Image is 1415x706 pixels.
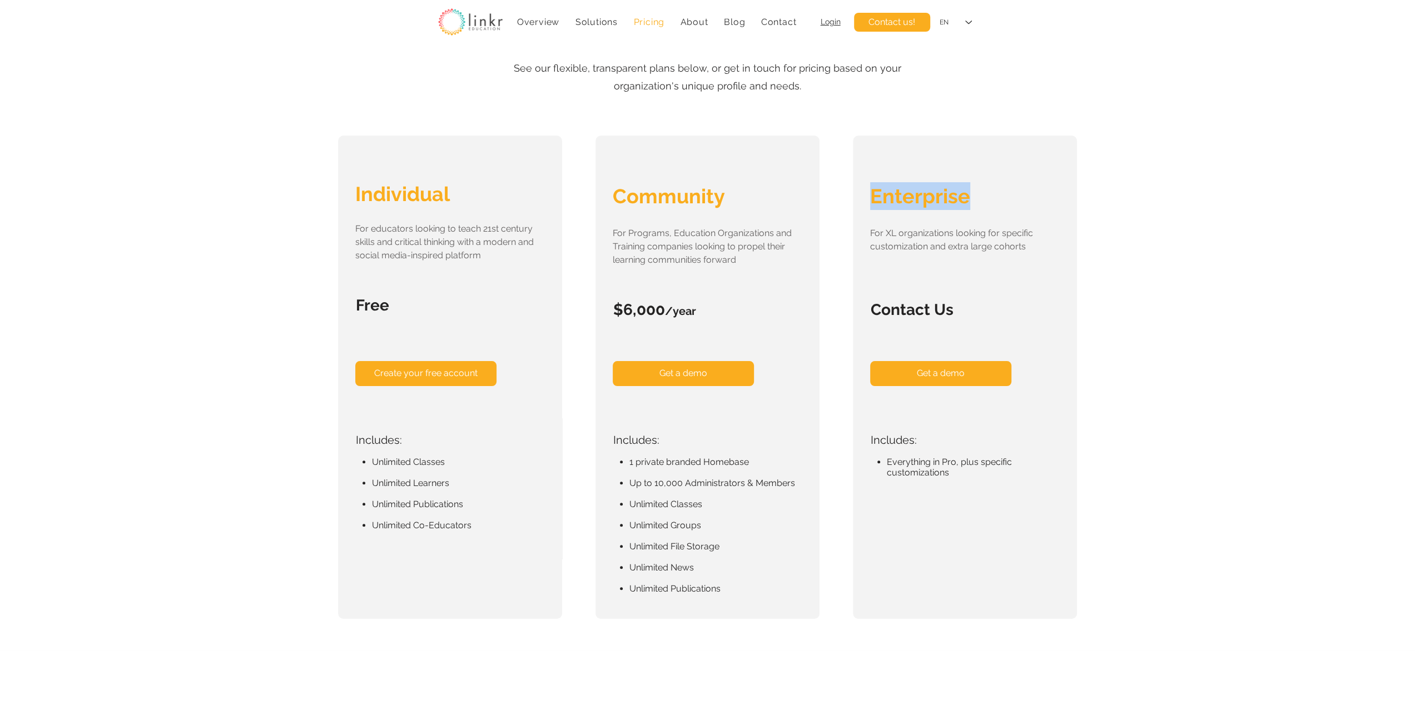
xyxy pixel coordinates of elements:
div: EN [940,18,949,27]
span: Unlimited Classes [629,499,702,509]
span: Includes: [613,433,659,447]
span: Contact Us [871,301,954,319]
span: Unlimited Publications [629,583,721,594]
span: Pricing [633,17,664,27]
a: Get a demo [613,361,754,386]
a: Blog [718,11,751,33]
span: Individual [355,182,450,206]
div: Solutions [569,11,623,33]
span: Solutions [575,17,618,27]
span: For Programs, Education Organizations and Training companies looking to propel their learning com... [613,228,792,265]
nav: Site [512,11,802,33]
a: Contact [755,11,802,33]
span: Community [613,184,725,208]
span: Enterprise [870,184,970,208]
a: Overview [512,11,565,33]
span: 1 private branded Homebase [629,457,749,467]
span: Includes: [871,433,917,447]
img: linkr_logo_transparentbg.png [438,8,503,36]
span: Everything in Pro, plus specific customizations [887,457,1012,478]
span: Get a demo [917,367,965,379]
span: Contact us! [868,16,915,28]
span: Blog [724,17,745,27]
span: Unlimited News [629,562,694,573]
span: $6,000 [613,301,665,319]
span: Includes: [356,433,402,447]
span: Free [356,296,389,314]
span: Up to 10,000 Administrators & Members [629,478,795,488]
span: /year [665,304,696,318]
a: Get a demo [870,361,1011,386]
a: Contact us! [854,13,930,32]
div: Language Selector: English [932,10,980,35]
a: Create your free account [355,361,497,386]
span: For XL organizations looking for specific customization and extra large cohorts [870,228,1033,252]
a: Pricing [628,11,670,33]
span: For educators looking to teach 21st century skills and critical thinking with a modern and social... [355,223,534,261]
span: Get a demo [659,367,707,379]
span: Unlimited Publications [372,499,463,509]
span: Unlimited Co-Educators [372,520,471,530]
span: Contact [761,17,797,27]
span: See our flexible, transparent plans below, or get in touch for pricing based on your organization... [514,62,901,92]
span: Unlimited Classes [372,457,445,467]
span: Unlimited File Storage [629,541,719,552]
span: Unlimited Groups [629,520,701,530]
a: Login [821,17,841,26]
span: Overview [517,17,559,27]
span: Unlimited Learners [372,478,449,488]
span: About [680,17,708,27]
span: Create your free account [374,367,478,379]
div: About [674,11,714,33]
